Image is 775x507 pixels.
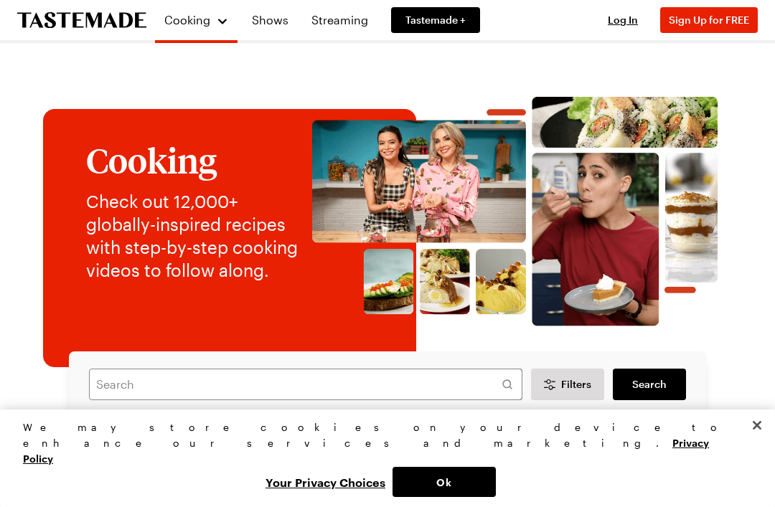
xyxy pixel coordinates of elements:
[669,14,749,26] span: Sign Up for FREE
[660,7,758,33] button: Sign Up for FREE
[23,420,740,467] div: We may store cookies on your device to enhance our services and marketing.
[391,7,480,33] a: Tastemade +
[405,13,466,27] span: Tastemade +
[632,377,667,392] span: Search
[258,467,393,497] button: Your Privacy Choices
[741,409,773,441] button: Close
[23,420,740,497] div: Privacy
[86,141,298,179] h1: Cooking
[561,377,591,392] span: Filters
[613,369,686,400] a: filters
[17,12,146,29] a: To Tastemade Home Page
[312,86,718,337] img: Explore recipes
[393,467,496,497] button: Ok
[531,369,604,400] button: Desktop filters
[164,6,229,34] button: Cooking
[164,13,210,27] span: Cooking
[594,13,652,27] button: Log In
[608,14,638,26] span: Log In
[86,190,298,282] p: Check out 12,000+ globally-inspired recipes with step-by-step cooking videos to follow along.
